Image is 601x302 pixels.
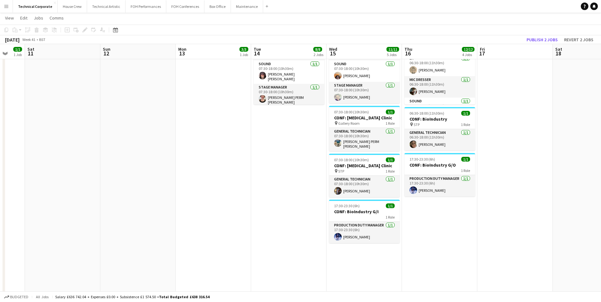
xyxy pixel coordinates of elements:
[18,14,30,22] a: Edit
[55,294,209,299] div: Salary £636 742.04 + Expenses £0.00 + Subsistence £1 574.50 =
[35,294,50,299] span: All jobs
[3,14,16,22] a: View
[31,14,46,22] a: Jobs
[3,293,29,300] button: Budgeted
[524,36,560,44] button: Publish 2 jobs
[159,294,209,299] span: Total Budgeted £638 316.54
[47,14,66,22] a: Comms
[10,295,28,299] span: Budgeted
[34,15,43,21] span: Jobs
[50,15,64,21] span: Comms
[87,0,126,13] button: Technical Artistic
[20,15,27,21] span: Edit
[126,0,166,13] button: FOH Performances
[231,0,263,13] button: Maintenance
[204,0,231,13] button: Box Office
[39,37,45,42] div: BST
[562,36,596,44] button: Revert 2 jobs
[5,15,14,21] span: View
[166,0,204,13] button: FOH Conferences
[13,0,58,13] button: Technical Corporate
[58,0,87,13] button: House Crew
[21,37,37,42] span: Week 41
[5,37,20,43] div: [DATE]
